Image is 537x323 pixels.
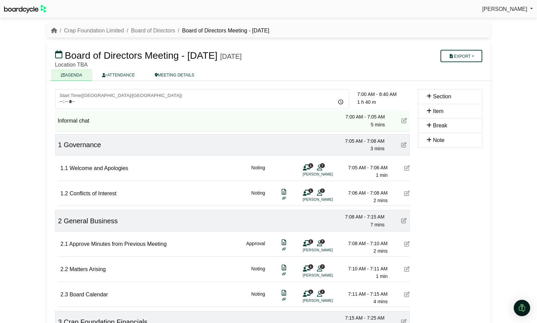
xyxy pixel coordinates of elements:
a: AGENDA [51,69,92,81]
span: 5 mins [371,122,385,127]
div: 7:10 AM - 7:11 AM [340,265,388,272]
div: 7:06 AM - 7:08 AM [340,189,388,197]
span: 7 [320,188,325,193]
span: 1 [308,188,313,193]
a: ATTENDANCE [92,69,144,81]
div: 7:08 AM - 7:15 AM [337,213,385,221]
li: [PERSON_NAME] [303,298,354,304]
div: Open Intercom Messenger [514,300,530,316]
span: 1.1 [61,165,68,171]
img: BoardcycleBlackGreen-aaafeed430059cb809a45853b8cf6d952af9d84e6e89e1f1685b34bfd5cb7d64.svg [4,5,47,13]
span: Break [433,123,447,128]
div: [DATE] [220,52,242,60]
div: 7:05 AM - 7:08 AM [337,137,385,145]
span: 2.3 [61,292,68,297]
nav: breadcrumb [51,26,269,35]
div: 7:00 AM - 7:05 AM [337,113,385,121]
li: [PERSON_NAME] [303,197,354,202]
div: 7:08 AM - 7:10 AM [340,240,388,247]
span: 1 min [376,273,387,279]
span: 2 mins [373,198,387,203]
span: Informal chat [58,118,89,124]
div: Noting [251,290,265,306]
span: 2 [58,217,62,225]
span: Welcome and Apologies [69,165,128,171]
div: 7:05 AM - 7:06 AM [340,164,388,171]
div: 7:11 AM - 7:15 AM [340,290,388,298]
span: Location TBA [55,62,88,68]
span: Approve Minutes from Previous Meeting [69,241,167,247]
button: Export [440,50,482,62]
div: Approval [246,240,265,255]
span: 7 [320,163,325,168]
span: 7 [320,290,325,294]
span: 4 mins [373,299,387,304]
span: Item [433,108,444,114]
a: Crap Foundation Limited [64,28,124,33]
span: 1 [58,141,62,149]
span: Note [433,137,445,143]
div: Noting [251,189,265,205]
span: Board of Directors Meeting - [DATE] [65,50,217,61]
span: General Business [64,217,118,225]
span: 1.2 [61,191,68,196]
div: 7:00 AM - 8:40 AM [357,90,410,98]
span: 7 mins [370,222,384,227]
li: [PERSON_NAME] [303,171,354,177]
span: 1 [308,163,313,168]
span: 1 [308,264,313,269]
span: 7 [320,239,325,244]
span: 2.2 [61,266,68,272]
li: [PERSON_NAME] [303,272,354,278]
span: 1 min [376,172,387,178]
span: 2.1 [61,241,68,247]
a: MEETING DETAILS [145,69,204,81]
span: 1 [308,290,313,294]
div: Noting [251,265,265,280]
li: [PERSON_NAME] [303,247,354,253]
span: 2 mins [373,248,387,254]
div: 7:15 AM - 7:25 AM [337,314,385,322]
span: Matters Arising [69,266,106,272]
a: [PERSON_NAME] [482,5,533,14]
span: Conflicts of Interest [69,191,116,196]
span: Board Calendar [69,292,108,297]
span: 3 mins [370,146,384,151]
span: [PERSON_NAME] [482,6,527,12]
div: Noting [251,164,265,179]
span: 1 [308,239,313,244]
a: Board of Directors [131,28,175,33]
span: Section [433,94,451,99]
span: 7 [320,264,325,269]
span: Governance [64,141,101,149]
span: 1 h 40 m [357,99,376,105]
li: Board of Directors Meeting - [DATE] [175,26,269,35]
